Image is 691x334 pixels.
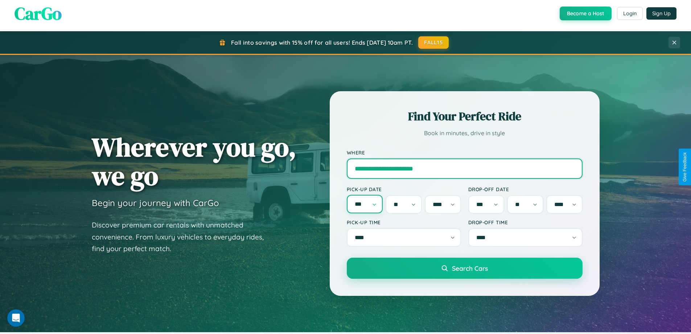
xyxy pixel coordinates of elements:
label: Drop-off Time [468,219,583,225]
label: Drop-off Date [468,186,583,192]
button: FALL15 [418,36,449,49]
p: Book in minutes, drive in style [347,128,583,138]
h1: Wherever you go, we go [92,133,296,190]
label: Where [347,149,583,156]
iframe: Intercom live chat [7,309,25,327]
label: Pick-up Date [347,186,461,192]
button: Become a Host [560,7,612,20]
h2: Find Your Perfect Ride [347,108,583,124]
button: Search Cars [347,258,583,279]
label: Pick-up Time [347,219,461,225]
button: Login [617,7,643,20]
button: Sign Up [646,7,676,20]
span: Fall into savings with 15% off for all users! Ends [DATE] 10am PT. [231,39,413,46]
span: CarGo [15,1,62,25]
h3: Begin your journey with CarGo [92,197,219,208]
div: Give Feedback [682,152,687,182]
p: Discover premium car rentals with unmatched convenience. From luxury vehicles to everyday rides, ... [92,219,273,255]
span: Search Cars [452,264,488,272]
